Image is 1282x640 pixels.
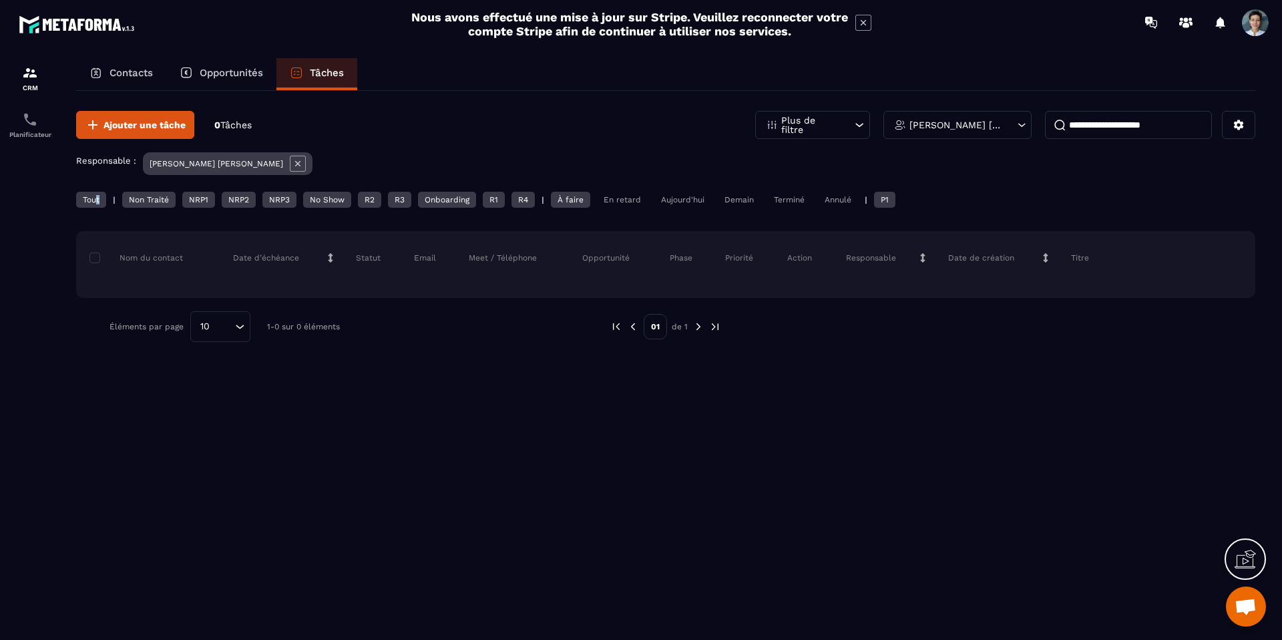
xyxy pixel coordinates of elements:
div: Search for option [190,311,250,342]
p: | [542,195,544,204]
div: NRP1 [182,192,215,208]
div: Aujourd'hui [654,192,711,208]
div: En retard [597,192,648,208]
p: 0 [214,119,252,132]
div: À faire [551,192,590,208]
img: prev [627,321,639,333]
div: Tout [76,192,106,208]
img: next [692,321,704,333]
span: Tâches [220,120,252,130]
h2: Nous avons effectué une mise à jour sur Stripe. Veuillez reconnecter votre compte Stripe afin de ... [411,10,849,38]
p: Date de création [948,253,1014,263]
p: Responsable : [76,156,136,166]
div: R2 [358,192,381,208]
p: Contacts [110,67,153,79]
img: logo [19,12,139,37]
p: Éléments par page [110,322,184,331]
p: [PERSON_NAME] [PERSON_NAME] [909,120,1002,130]
p: Email [414,253,436,263]
p: | [865,195,867,204]
div: Annulé [818,192,858,208]
div: Ouvrir le chat [1226,587,1266,627]
p: Priorité [725,253,753,263]
p: de 1 [672,321,688,332]
span: Ajouter une tâche [103,118,186,132]
div: Non Traité [122,192,176,208]
a: formationformationCRM [3,55,57,102]
p: Plus de filtre [781,116,840,134]
p: Statut [356,253,381,263]
div: Terminé [767,192,811,208]
div: Demain [718,192,761,208]
div: R3 [388,192,411,208]
p: Date d’échéance [233,253,299,263]
p: Phase [670,253,692,263]
img: prev [610,321,622,333]
div: NRP3 [262,192,296,208]
p: Tâches [310,67,344,79]
p: Planificateur [3,131,57,138]
a: Contacts [76,58,166,90]
p: Titre [1071,253,1089,263]
p: Meet / Téléphone [469,253,537,263]
div: R4 [511,192,535,208]
div: NRP2 [222,192,256,208]
p: 01 [644,314,667,339]
div: R1 [483,192,505,208]
p: 1-0 sur 0 éléments [267,322,340,331]
div: P1 [874,192,895,208]
div: Onboarding [418,192,476,208]
img: scheduler [22,112,38,128]
p: Action [787,253,812,263]
a: schedulerschedulerPlanificateur [3,102,57,148]
a: Tâches [276,58,357,90]
p: Responsable [846,253,896,263]
button: Ajouter une tâche [76,111,194,139]
div: No Show [303,192,351,208]
p: Opportunités [200,67,263,79]
p: [PERSON_NAME] [PERSON_NAME] [150,159,283,168]
span: 10 [196,319,214,334]
p: CRM [3,84,57,92]
img: formation [22,65,38,81]
input: Search for option [214,319,232,334]
p: Nom du contact [93,253,183,263]
p: | [113,195,116,204]
a: Opportunités [166,58,276,90]
p: Opportunité [582,253,630,263]
img: next [709,321,721,333]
